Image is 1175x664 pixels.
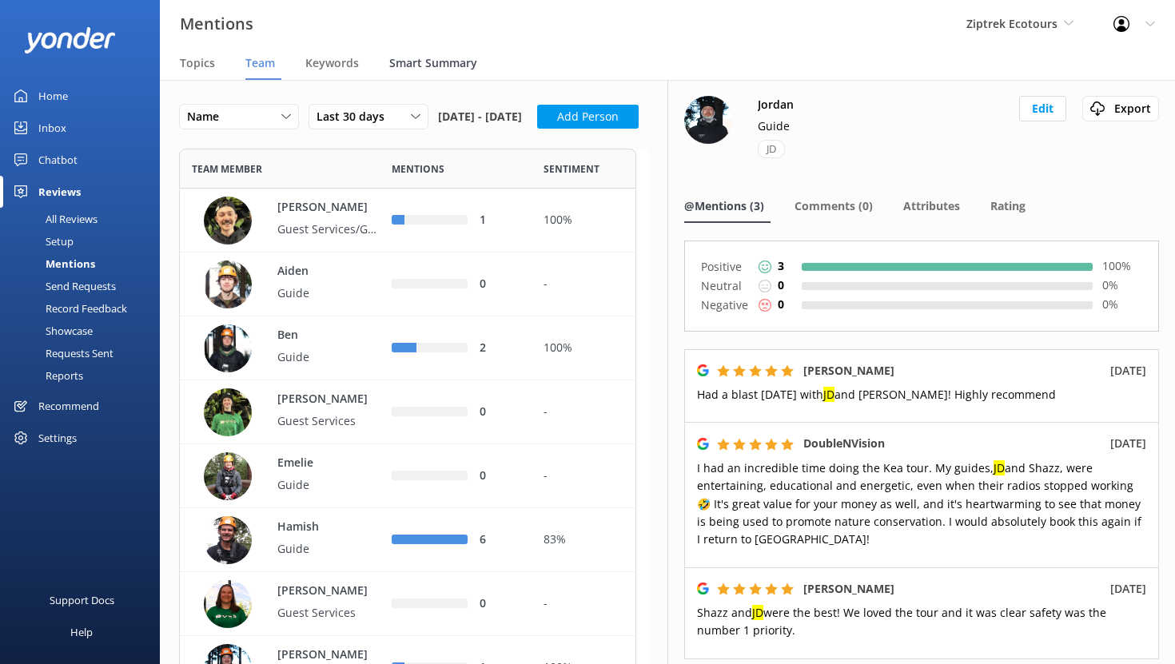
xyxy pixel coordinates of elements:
[179,508,636,572] div: row
[392,161,444,177] span: Mentions
[204,452,252,500] img: 63-1633472405.jpg
[187,108,229,125] span: Name
[778,257,784,275] p: 3
[480,212,520,229] div: 1
[803,435,885,452] h5: DoubleNVision
[277,327,381,344] p: Ben
[277,519,381,536] p: Hamish
[179,444,636,508] div: row
[544,595,623,613] div: -
[823,387,834,402] mark: JD
[204,388,252,436] img: 60-1720830851.jpg
[70,616,93,648] div: Help
[277,263,381,280] p: Aiden
[10,342,160,364] a: Requests Sent
[903,198,960,214] span: Attributes
[544,161,599,177] span: Sentiment
[38,422,77,454] div: Settings
[544,467,623,485] div: -
[38,144,78,176] div: Chatbot
[697,605,1106,638] span: Shazz and were the best! We loved the tour and it was clear safety was the number 1 priority.
[758,96,794,113] h4: Jordan
[277,199,381,217] p: [PERSON_NAME]
[701,276,749,296] p: Neutral
[277,540,381,558] p: Guide
[204,197,252,245] img: 60-1720830770.jpg
[317,108,394,125] span: Last 30 days
[701,296,749,315] p: Negative
[1102,296,1142,313] p: 0 %
[994,460,1005,475] mark: JD
[10,364,160,387] a: Reports
[803,362,894,380] h5: [PERSON_NAME]
[277,391,381,408] p: [PERSON_NAME]
[38,176,81,208] div: Reviews
[480,276,520,293] div: 0
[1110,435,1146,452] p: [DATE]
[204,260,252,308] img: 60-1732308769.JPG
[277,582,381,600] p: [PERSON_NAME]
[752,605,763,620] mark: JD
[438,104,522,129] span: [DATE] - [DATE]
[480,404,520,421] div: 0
[50,584,114,616] div: Support Docs
[537,105,639,129] button: Add Person
[10,320,160,342] a: Showcase
[480,467,520,485] div: 0
[10,208,160,230] a: All Reviews
[10,297,160,320] a: Record Feedback
[1102,276,1142,294] p: 0 %
[192,161,262,177] span: Team member
[1086,100,1155,117] div: Export
[544,340,623,357] div: 100%
[1110,362,1146,380] p: [DATE]
[179,572,636,636] div: row
[10,208,98,230] div: All Reviews
[245,55,275,71] span: Team
[10,252,160,275] a: Mentions
[10,364,83,387] div: Reports
[38,112,66,144] div: Inbox
[204,516,252,564] img: 60-1745797844.JPG
[277,412,381,430] p: Guest Services
[1102,257,1142,275] p: 100 %
[758,140,785,158] div: JD
[10,297,127,320] div: Record Feedback
[10,275,160,297] a: Send Requests
[38,80,68,112] div: Home
[277,284,381,302] p: Guide
[179,189,636,252] div: row
[1019,96,1066,121] button: Edit
[10,230,74,252] div: Setup
[179,252,636,316] div: row
[277,476,381,494] p: Guide
[277,221,381,238] p: Guest Services/Guide
[179,380,636,444] div: row
[1110,580,1146,598] p: [DATE]
[277,455,381,472] p: Emelie
[10,342,114,364] div: Requests Sent
[778,296,784,313] p: 0
[204,580,252,628] img: 60-1734143173.JPG
[180,55,215,71] span: Topics
[277,604,381,622] p: Guest Services
[990,198,1026,214] span: Rating
[277,646,381,664] p: [PERSON_NAME]
[778,276,784,294] p: 0
[544,531,623,549] div: 83%
[480,340,520,357] div: 2
[544,212,623,229] div: 100%
[204,324,252,372] img: 60-1750636235.JPG
[480,531,520,549] div: 6
[10,252,95,275] div: Mentions
[38,390,99,422] div: Recommend
[684,198,764,214] span: @Mentions (3)
[795,198,873,214] span: Comments (0)
[179,316,636,380] div: row
[701,257,749,276] p: Positive
[544,276,623,293] div: -
[10,275,116,297] div: Send Requests
[684,96,732,144] img: 60-1750636319.JPG
[180,11,253,37] h3: Mentions
[803,580,894,598] h5: [PERSON_NAME]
